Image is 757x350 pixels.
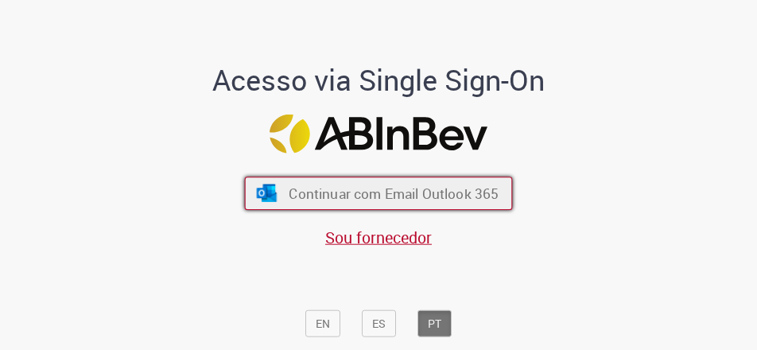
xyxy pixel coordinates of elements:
[362,310,396,337] button: ES
[325,227,432,248] a: Sou fornecedor
[255,185,278,202] img: ícone Azure/Microsoft 360
[270,115,487,154] img: Logo ABInBev
[289,185,499,203] span: Continuar com Email Outlook 365
[92,64,665,95] h1: Acesso via Single Sign-On
[245,177,513,210] button: ícone Azure/Microsoft 360 Continuar com Email Outlook 365
[305,310,340,337] button: EN
[417,310,452,337] button: PT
